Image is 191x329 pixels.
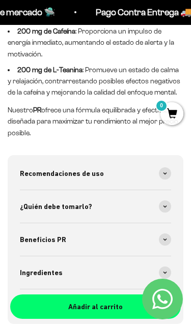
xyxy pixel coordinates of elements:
strong: PR [33,106,41,114]
summary: Beneficios PR [20,223,171,256]
span: ¿Quién debe tomarlo? [20,201,92,212]
li: : Proporciona un impulso de energía inmediato, aumentando el estado de alerta y la motivación. [8,26,183,60]
div: Añadir al carrito [22,301,169,312]
span: Ingredientes [20,267,63,278]
mark: 0 [155,100,168,112]
summary: Recomendaciones de uso [20,157,171,190]
p: Nuestro ofrece una fórmula equilibrada y efectiva, diseñada para maximizar tu rendimiento al mejo... [8,105,183,139]
strong: 200 mg de L-Teanina [17,66,83,74]
span: Recomendaciones de uso [20,168,104,179]
strong: 200 mg de Cafeína [17,27,75,35]
summary: Ingredientes [20,256,171,289]
a: 0 [160,109,183,120]
button: Añadir al carrito [10,294,181,319]
li: : Promueve un estado de calma y relajación, contrarrestando posibles efectos negativos de la cafe... [8,65,183,99]
span: Beneficios PR [20,234,66,245]
summary: ¿Quién debe tomarlo? [20,190,171,223]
